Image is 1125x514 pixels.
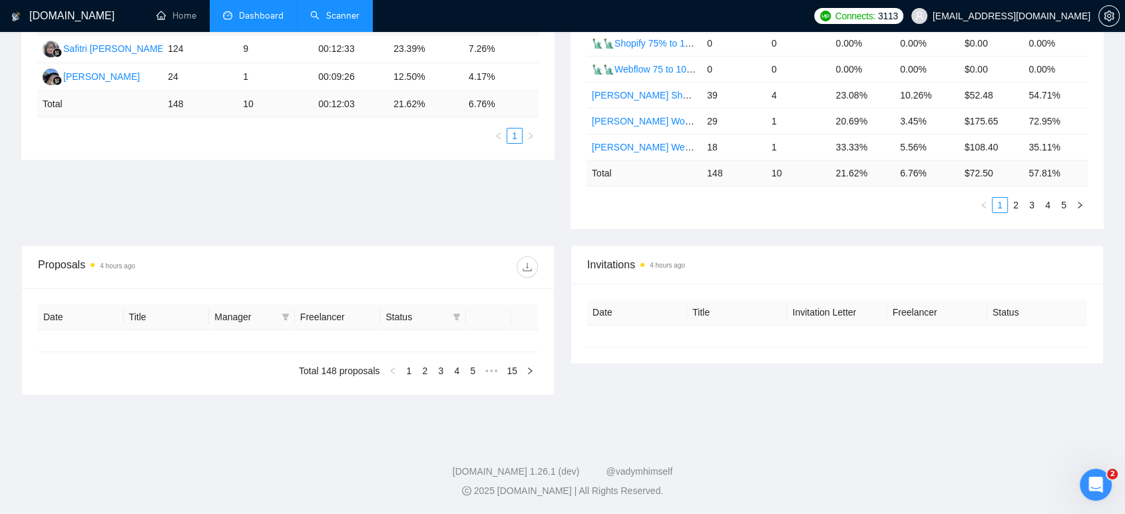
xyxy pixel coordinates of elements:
[465,363,481,379] li: 5
[465,364,480,378] a: 5
[238,35,313,63] td: 9
[820,11,831,21] img: upwork-logo.png
[517,262,537,272] span: download
[915,11,924,21] span: user
[523,128,539,144] button: right
[1080,469,1112,501] iframe: Intercom live chat
[43,71,140,81] a: AA[PERSON_NAME]
[766,160,831,186] td: 10
[766,30,831,56] td: 0
[895,134,959,160] td: 5.56%
[592,64,700,75] a: 🗽🗽Webflow 75 to 100%
[976,197,992,213] button: left
[830,108,895,134] td: 20.69%
[992,197,1008,213] li: 1
[1072,197,1088,213] button: right
[462,486,471,495] span: copyright
[449,363,465,379] li: 4
[238,63,313,91] td: 1
[53,76,62,85] img: gigradar-bm.png
[895,82,959,108] td: 10.26%
[463,91,539,117] td: 6.76 %
[1009,198,1023,212] a: 2
[993,198,1007,212] a: 1
[239,10,284,21] span: Dashboard
[507,128,522,143] a: 1
[1107,469,1118,479] span: 2
[1023,56,1088,82] td: 0.00%
[450,307,463,327] span: filter
[433,364,448,378] a: 3
[491,128,507,144] button: left
[1023,134,1088,160] td: 35.11%
[702,82,766,108] td: 39
[830,30,895,56] td: 0.00%
[502,363,522,379] li: 15
[100,262,135,270] time: 4 hours ago
[401,364,416,378] a: 1
[787,300,887,326] th: Invitation Letter
[162,35,238,63] td: 124
[1056,197,1072,213] li: 5
[702,108,766,134] td: 29
[43,43,166,53] a: SLSafitri [PERSON_NAME]
[449,364,464,378] a: 4
[522,363,538,379] button: right
[895,108,959,134] td: 3.45%
[1023,108,1088,134] td: 72.95%
[124,304,210,330] th: Title
[1040,198,1055,212] a: 4
[766,134,831,160] td: 1
[214,310,276,324] span: Manager
[63,41,166,56] div: Safitri [PERSON_NAME]
[388,35,463,63] td: 23.39%
[517,256,538,278] button: download
[37,91,162,117] td: Total
[1024,197,1040,213] li: 3
[1072,197,1088,213] li: Next Page
[959,108,1024,134] td: $175.65
[313,63,388,91] td: 00:09:26
[1056,198,1071,212] a: 5
[586,160,702,186] td: Total
[507,128,523,144] li: 1
[43,69,59,85] img: AA
[389,367,397,375] span: left
[1076,201,1084,209] span: right
[959,56,1024,82] td: $0.00
[162,63,238,91] td: 24
[11,484,1114,498] div: 2025 [DOMAIN_NAME] | All Rights Reserved.
[1008,197,1024,213] li: 2
[702,134,766,160] td: 18
[1023,30,1088,56] td: 0.00%
[702,30,766,56] td: 0
[53,48,62,57] img: gigradar-bm.png
[279,307,292,327] span: filter
[959,82,1024,108] td: $52.48
[1040,197,1056,213] li: 4
[830,82,895,108] td: 23.08%
[523,128,539,144] li: Next Page
[433,363,449,379] li: 3
[282,313,290,321] span: filter
[238,91,313,117] td: 10
[592,90,760,101] a: [PERSON_NAME] Shopify 75% to 100%
[980,201,988,209] span: left
[388,91,463,117] td: 21.62 %
[592,116,738,127] a: [PERSON_NAME] WordPress 75%
[417,364,432,378] a: 2
[606,466,672,477] a: @vadymhimself
[1098,5,1120,27] button: setting
[156,10,196,21] a: homeHome
[527,132,535,140] span: right
[313,35,388,63] td: 00:12:33
[453,313,461,321] span: filter
[313,91,388,117] td: 00:12:03
[310,10,359,21] a: searchScanner
[1099,11,1119,21] span: setting
[959,30,1024,56] td: $0.00
[38,256,288,278] div: Proposals
[453,466,580,477] a: [DOMAIN_NAME] 1.26.1 (dev)
[11,6,21,27] img: logo
[687,300,787,326] th: Title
